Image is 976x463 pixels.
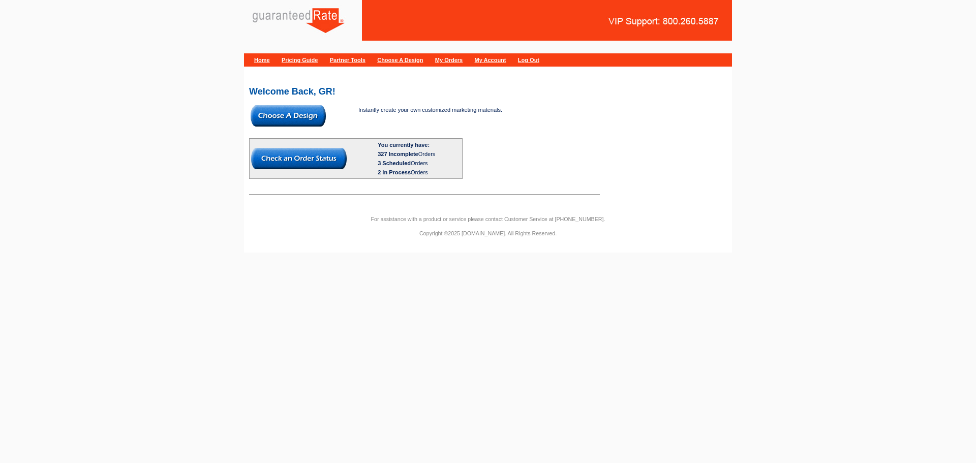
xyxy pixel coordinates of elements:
[377,57,423,63] a: Choose A Design
[378,160,411,166] span: 3 Scheduled
[378,149,461,177] div: Orders Orders Orders
[378,169,411,175] span: 2 In Process
[378,142,430,148] b: You currently have:
[475,57,506,63] a: My Account
[330,57,365,63] a: Partner Tools
[244,229,732,238] p: Copyright ©2025 [DOMAIN_NAME]. All Rights Reserved.
[282,57,318,63] a: Pricing Guide
[244,214,732,224] p: For assistance with a product or service please contact Customer Service at [PHONE_NUMBER].
[358,107,502,113] span: Instantly create your own customized marketing materials.
[435,57,463,63] a: My Orders
[518,57,539,63] a: Log Out
[378,151,418,157] span: 327 Incomplete
[249,87,727,96] h2: Welcome Back, GR!
[251,148,347,169] img: button-check-order-status.gif
[251,105,326,127] img: button-choose-design.gif
[254,57,270,63] a: Home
